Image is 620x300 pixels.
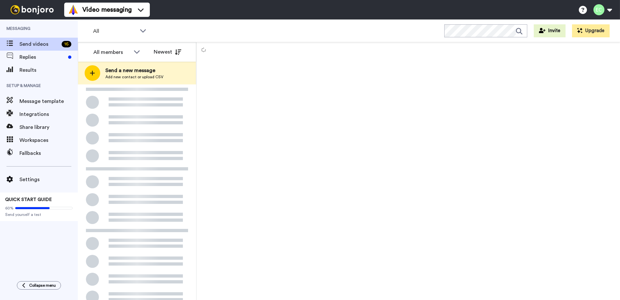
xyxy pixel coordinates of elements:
[5,197,52,202] span: QUICK START GUIDE
[19,66,78,74] span: Results
[105,74,163,80] span: Add new contact or upload CSV
[149,45,186,58] button: Newest
[19,123,78,131] span: Share library
[62,41,71,47] div: 16
[105,67,163,74] span: Send a new message
[93,48,130,56] div: All members
[82,5,132,14] span: Video messaging
[93,27,137,35] span: All
[8,5,56,14] img: bj-logo-header-white.svg
[68,5,78,15] img: vm-color.svg
[19,53,66,61] span: Replies
[19,136,78,144] span: Workspaces
[5,212,73,217] span: Send yourself a test
[572,24,610,37] button: Upgrade
[19,97,78,105] span: Message template
[534,24,566,37] button: Invite
[29,283,56,288] span: Collapse menu
[19,110,78,118] span: Integrations
[19,40,59,48] span: Send videos
[19,149,78,157] span: Fallbacks
[17,281,61,290] button: Collapse menu
[5,206,14,211] span: 60%
[19,176,78,183] span: Settings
